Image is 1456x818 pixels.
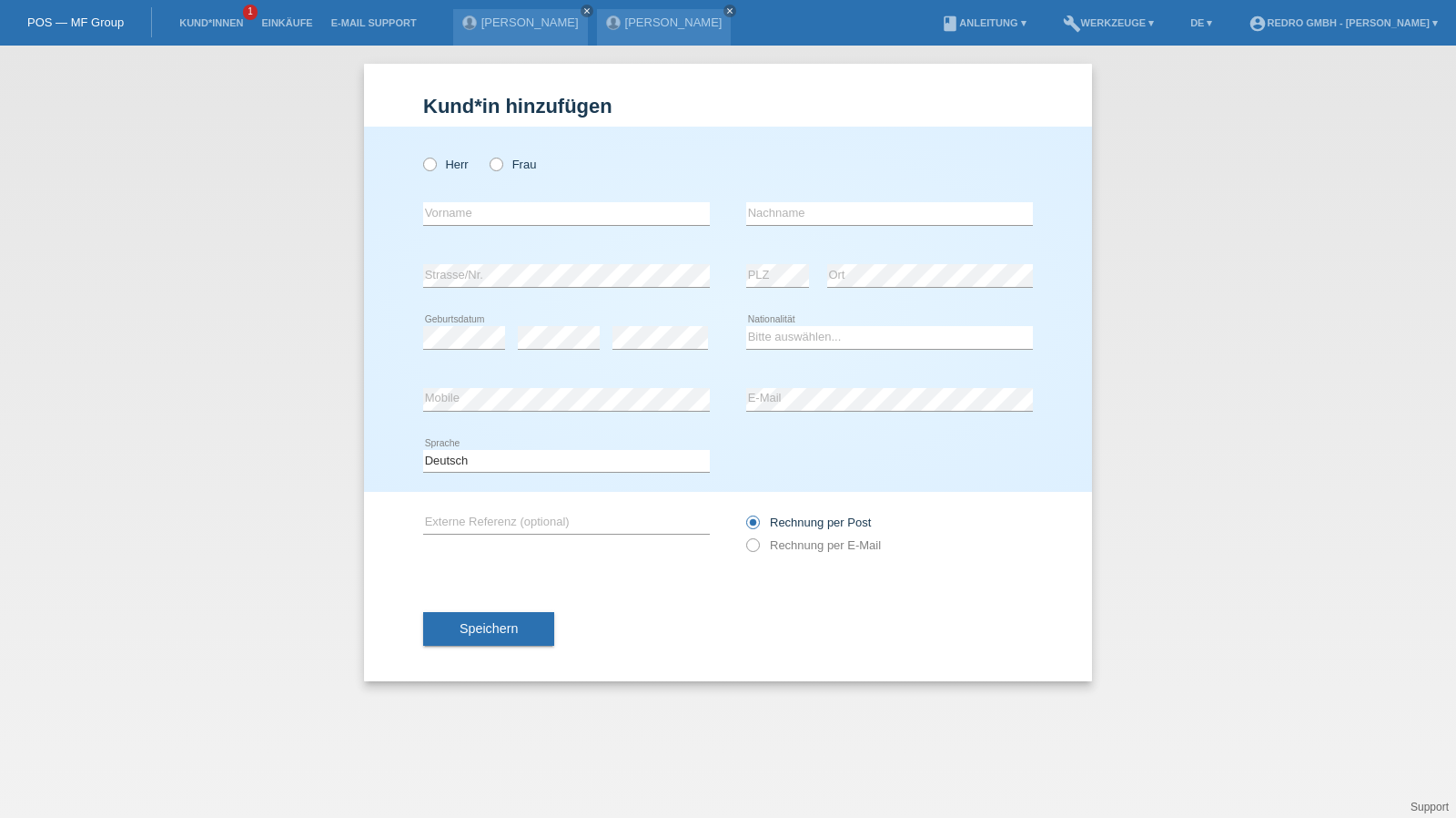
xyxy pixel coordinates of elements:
a: [PERSON_NAME] [625,15,723,29]
a: E-Mail Support [322,17,426,28]
a: bookAnleitung ▾ [932,17,1035,28]
label: Rechnung per E-Mail [746,538,881,552]
i: close [582,6,591,15]
input: Herr [423,158,435,169]
a: DE ▾ [1181,17,1221,28]
a: Einkäufe [252,17,321,28]
h1: Kund*in hinzufügen [423,95,1033,118]
i: account_circle [1249,15,1267,33]
a: [PERSON_NAME] [481,15,579,29]
label: Frau [490,158,536,171]
span: Speichern [460,621,518,636]
button: Speichern [423,612,554,647]
label: Herr [423,158,469,171]
a: close [723,5,736,17]
a: buildWerkzeuge ▾ [1054,17,1164,28]
i: close [725,6,734,15]
label: Rechnung per Post [746,516,871,529]
span: 1 [243,5,258,20]
i: build [1063,15,1081,33]
a: account_circleRedro GmbH - [PERSON_NAME] ▾ [1239,17,1447,28]
a: POS — MF Group [27,15,124,29]
a: close [581,5,593,17]
input: Rechnung per Post [746,516,758,538]
a: Support [1410,801,1449,813]
i: book [941,15,959,33]
a: Kund*innen [170,17,252,28]
input: Rechnung per E-Mail [746,538,758,561]
input: Frau [490,158,501,169]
